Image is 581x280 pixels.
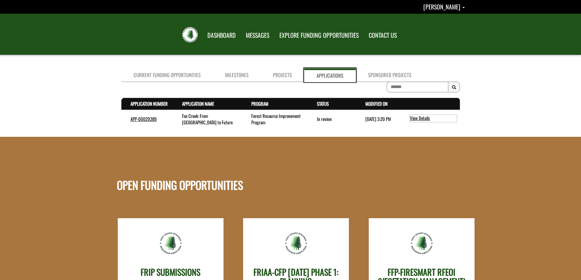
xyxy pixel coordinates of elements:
img: FRIAA Submissions Portal [182,27,198,42]
a: Status [317,100,329,107]
input: To search on partial text, use the asterisk (*) wildcard character. [387,82,448,92]
nav: Main Navigation [202,26,401,43]
a: Current Funding Opportunities [121,68,213,82]
a: EXPLORE FUNDING OPPORTUNITIES [275,28,363,43]
td: In review [308,110,356,128]
a: Milestones [213,68,261,82]
a: Application Name [182,100,214,107]
img: friaa-logo.png [410,232,433,255]
h3: FRIP SUBMISSIONS [141,268,200,277]
td: Fox Creek: From Forest to Future [173,110,242,128]
td: Forest Resource Improvement Program [242,110,308,128]
a: APP-00029389 [131,115,157,122]
button: Search Results [448,82,460,93]
a: View details [409,114,457,122]
a: CONTACT US [364,28,401,43]
td: action menu [399,110,460,128]
td: APP-00029389 [121,110,173,128]
a: DASHBOARD [203,28,240,43]
a: Modified On [365,100,388,107]
span: [PERSON_NAME] [423,2,460,11]
a: Program [251,100,268,107]
time: [DATE] 3:20 PM [365,115,391,122]
th: Actions [399,98,460,110]
a: Sponsored Projects [356,68,424,82]
a: Applications [304,68,356,82]
a: Kristen Milne [423,2,465,11]
img: friaa-logo.png [159,232,182,255]
img: friaa-logo.png [285,232,307,255]
h1: OPEN FUNDING OPPORTUNITIES [117,143,243,191]
td: 8/29/2025 3:20 PM [356,110,399,128]
a: MESSAGES [241,28,274,43]
a: Application Number [131,100,168,107]
a: Projects [261,68,304,82]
